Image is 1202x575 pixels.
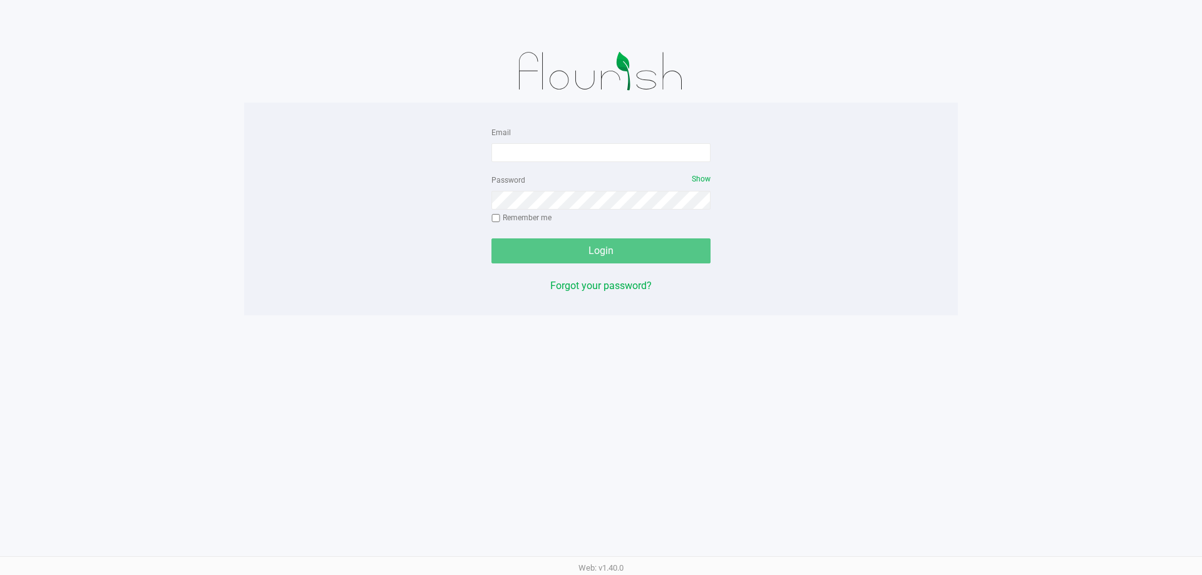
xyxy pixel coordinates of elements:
span: Web: v1.40.0 [578,563,624,572]
span: Show [692,175,711,183]
label: Password [491,175,525,186]
label: Email [491,127,511,138]
button: Forgot your password? [550,278,652,293]
input: Remember me [491,214,500,223]
label: Remember me [491,212,552,223]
